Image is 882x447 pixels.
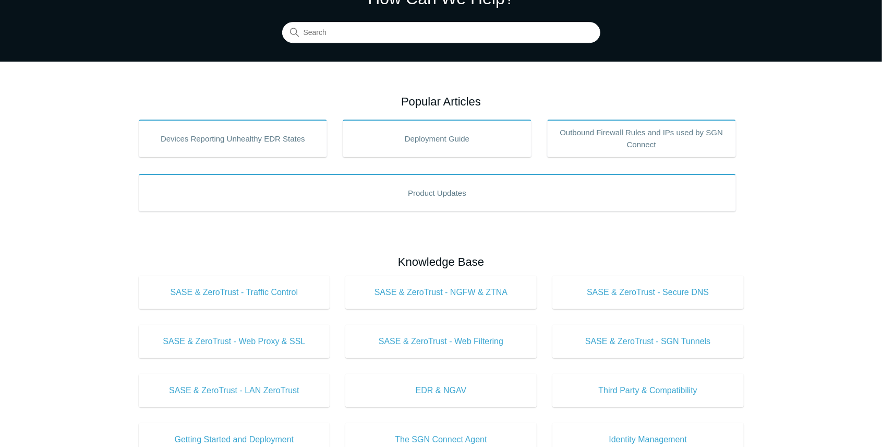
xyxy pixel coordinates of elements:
a: Product Updates [139,174,736,211]
span: SASE & ZeroTrust - Traffic Control [154,286,315,299]
span: Getting Started and Deployment [154,433,315,446]
span: SASE & ZeroTrust - LAN ZeroTrust [154,384,315,397]
a: SASE & ZeroTrust - Secure DNS [552,276,744,309]
span: SASE & ZeroTrust - Web Proxy & SSL [154,335,315,348]
a: SASE & ZeroTrust - Web Filtering [345,325,537,358]
span: SASE & ZeroTrust - Secure DNS [568,286,728,299]
span: SASE & ZeroTrust - Web Filtering [361,335,521,348]
a: SASE & ZeroTrust - NGFW & ZTNA [345,276,537,309]
h2: Knowledge Base [139,253,744,270]
a: SASE & ZeroTrust - LAN ZeroTrust [139,374,330,407]
a: SASE & ZeroTrust - Traffic Control [139,276,330,309]
span: EDR & NGAV [361,384,521,397]
span: The SGN Connect Agent [361,433,521,446]
a: Devices Reporting Unhealthy EDR States [139,120,328,157]
h2: Popular Articles [139,93,744,110]
a: Third Party & Compatibility [552,374,744,407]
span: Third Party & Compatibility [568,384,728,397]
span: SASE & ZeroTrust - SGN Tunnels [568,335,728,348]
a: Deployment Guide [343,120,531,157]
a: SASE & ZeroTrust - Web Proxy & SSL [139,325,330,358]
a: EDR & NGAV [345,374,537,407]
input: Search [282,22,600,43]
span: SASE & ZeroTrust - NGFW & ZTNA [361,286,521,299]
a: Outbound Firewall Rules and IPs used by SGN Connect [547,120,736,157]
a: SASE & ZeroTrust - SGN Tunnels [552,325,744,358]
span: Identity Management [568,433,728,446]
